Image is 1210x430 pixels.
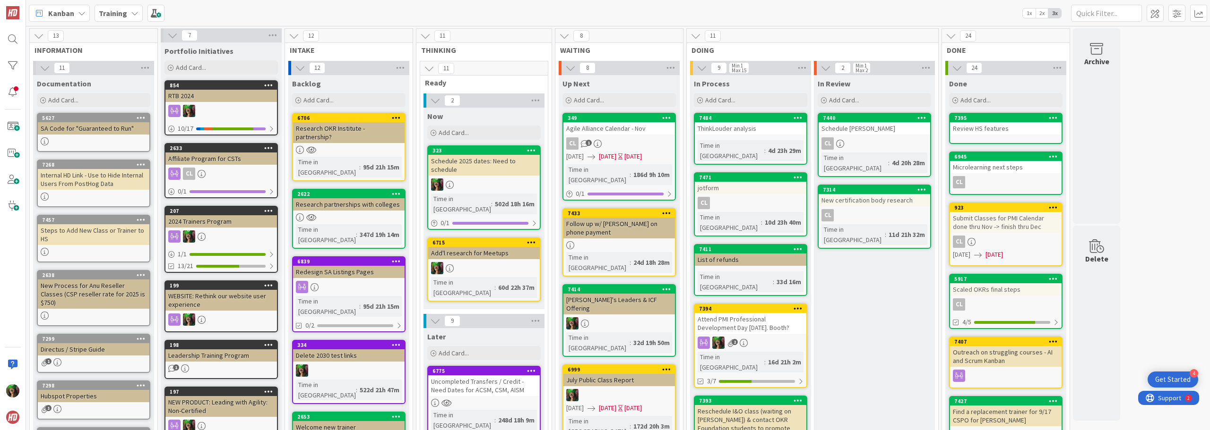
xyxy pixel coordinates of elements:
[624,152,642,161] div: [DATE]
[421,45,540,55] span: THINKING
[303,30,319,42] span: 12
[6,411,19,424] img: avatar
[38,335,149,343] div: 7299
[165,105,277,117] div: SL
[560,45,671,55] span: WAITING
[819,122,930,135] div: Schedule [PERSON_NAME]
[563,114,675,122] div: 349
[705,30,721,42] span: 11
[953,298,965,311] div: CL
[164,46,233,56] span: Portfolio Initiatives
[42,217,149,223] div: 7457
[165,281,277,290] div: 199
[428,367,540,396] div: 6775Uncompleted Transfers / Credit - Need Dates for ACSM, CSM, AISM
[428,247,540,259] div: Add'l research for Meetups
[1190,369,1198,378] div: 4
[441,218,449,228] span: 0 / 1
[695,253,806,266] div: List of refunds
[428,262,540,274] div: SL
[183,105,195,117] img: SL
[293,413,405,421] div: 2653
[38,335,149,355] div: 7299Directus / Stripe Guide
[444,315,460,327] span: 9
[950,203,1062,233] div: 923Submit Classes for PMI Calendar done thru Nov -> finish thru Dec
[38,279,149,309] div: New Process for Anu Reseller Classes (CSP reseller rate for 2025 is $750)
[38,160,149,190] div: 7268Internal HD Link - Use to Hide Internal Users From PostHog Data
[695,304,806,313] div: 7394
[762,217,804,228] div: 10d 23h 40m
[950,275,1062,283] div: 5917
[48,30,64,42] span: 13
[819,114,930,135] div: 7440Schedule [PERSON_NAME]
[732,63,743,68] div: Min 1
[707,376,716,386] span: 3/7
[954,204,1062,211] div: 923
[431,277,494,298] div: Time in [GEOGRAPHIC_DATA]
[631,257,672,268] div: 24d 18h 28m
[695,173,806,194] div: 7471jotform
[819,185,930,194] div: 7314
[766,357,804,367] div: 16d 21h 2m
[38,216,149,224] div: 7457
[695,122,806,135] div: ThinkLouder analysis
[428,375,540,396] div: Uncompleted Transfers / Credit - Need Dates for ACSM, CSM, AISM
[562,79,590,88] span: Up Next
[823,115,930,121] div: 7440
[712,337,725,349] img: SL
[183,313,195,326] img: SL
[170,82,277,89] div: 854
[296,364,308,377] img: SL
[165,152,277,165] div: Affiliate Program for CSTs
[773,277,774,287] span: :
[35,45,146,55] span: INFORMATION
[165,341,277,362] div: 198Leadership Training Program
[821,209,834,221] div: CL
[54,62,70,74] span: 11
[950,122,1062,135] div: Review HS features
[99,8,127,18] b: Training
[427,111,443,121] span: Now
[425,78,536,87] span: Ready
[165,341,277,349] div: 198
[293,114,405,122] div: 6706
[293,198,405,211] div: Research partnerships with colleges
[950,283,1062,295] div: Scaled OKRs final steps
[732,68,746,73] div: Max 15
[428,146,540,155] div: 323
[165,185,277,197] div: 0/1
[38,169,149,190] div: Internal HD Link - Use to Hide Internal Users From PostHog Data
[566,317,579,329] img: SL
[1084,56,1109,67] div: Archive
[695,245,806,266] div: 7411List of refunds
[566,332,630,353] div: Time in [GEOGRAPHIC_DATA]
[428,367,540,375] div: 6775
[950,275,1062,295] div: 5917Scaled OKRs final steps
[630,337,631,348] span: :
[48,8,74,19] span: Kanban
[165,81,277,102] div: 854RTB 2024
[563,285,675,314] div: 7414[PERSON_NAME]'s Leaders & ICF Offering
[699,246,806,253] div: 7411
[305,320,314,330] span: 0/2
[303,96,334,104] span: Add Card...
[962,317,971,327] span: 4/5
[494,282,496,293] span: :
[950,212,1062,233] div: Submit Classes for PMI Calendar done thru Nov -> finish thru Dec
[293,190,405,211] div: 2622Research partnerships with colleges
[293,341,405,349] div: 334
[42,161,149,168] div: 7268
[821,152,888,173] div: Time in [GEOGRAPHIC_DATA]
[293,114,405,143] div: 6706Research OKR Institute - partnership?
[563,389,675,401] div: SL
[711,62,727,74] span: 9
[566,164,630,185] div: Time in [GEOGRAPHIC_DATA]
[38,114,149,135] div: 5627SA Code for "Guaranteed to Run"
[695,182,806,194] div: jotform
[566,152,584,161] span: [DATE]
[432,239,540,246] div: 6715
[579,62,596,74] span: 8
[568,366,675,373] div: 6999
[431,178,443,191] img: SL
[309,62,325,74] span: 12
[290,45,401,55] span: INTAKE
